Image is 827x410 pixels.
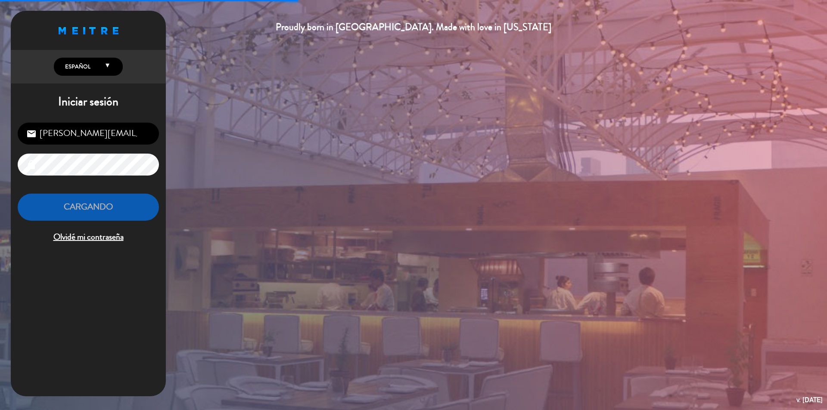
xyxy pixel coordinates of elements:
button: Cargando [18,194,159,221]
i: email [26,129,37,139]
div: v. [DATE] [796,394,823,406]
span: Español [63,62,90,71]
i: lock [26,160,37,170]
input: Correo Electrónico [18,123,159,145]
span: Olvidé mi contraseña [18,230,159,244]
h1: Iniciar sesión [11,95,166,109]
